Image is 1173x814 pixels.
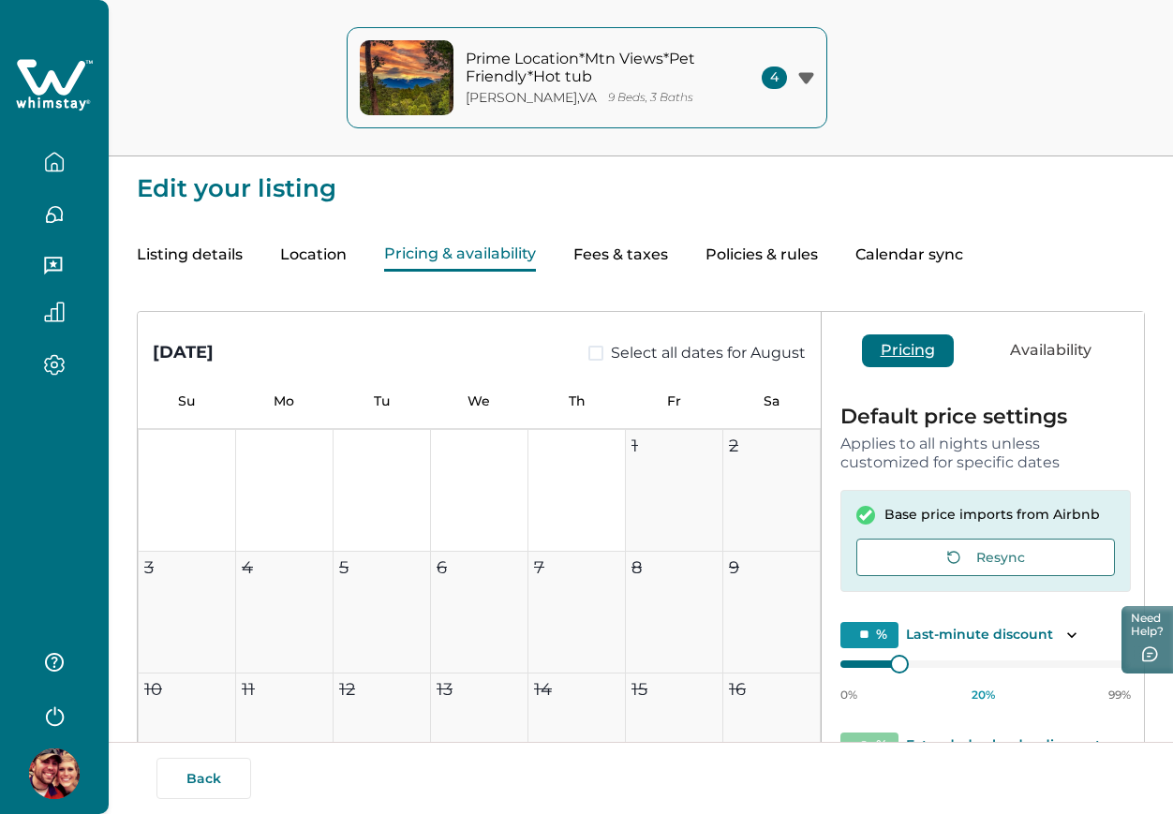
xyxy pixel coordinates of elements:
[840,407,1131,427] p: Default price settings
[762,67,787,89] span: 4
[611,342,806,364] span: Select all dates for August
[1108,688,1131,703] p: 99%
[280,239,347,272] button: Location
[466,90,597,106] p: [PERSON_NAME] , VA
[626,393,723,409] p: Fr
[1061,624,1083,646] button: Toggle description
[1108,734,1131,757] button: Toggle description
[235,393,333,409] p: Mo
[347,27,827,128] button: property-coverPrime Location*Mtn Views*Pet Friendly*Hot tub[PERSON_NAME],VA9 Beds, 3 Baths4
[906,626,1053,644] p: Last-minute discount
[466,50,719,86] p: Prime Location*Mtn Views*Pet Friendly*Hot tub
[906,736,1101,755] p: Extended calendar discount
[856,539,1115,576] button: Resync
[360,40,453,115] img: property-cover
[333,393,430,409] p: Tu
[156,758,251,799] button: Back
[138,393,235,409] p: Su
[384,239,536,272] button: Pricing & availability
[723,393,821,409] p: Sa
[137,239,243,272] button: Listing details
[137,156,1145,201] p: Edit your listing
[840,435,1131,471] p: Applies to all nights unless customized for specific dates
[884,506,1100,525] p: Base price imports from Airbnb
[991,334,1110,367] button: Availability
[430,393,527,409] p: We
[29,748,80,799] img: Whimstay Host
[855,239,963,272] button: Calendar sync
[528,393,626,409] p: Th
[972,688,995,703] p: 20 %
[573,239,668,272] button: Fees & taxes
[608,91,693,105] p: 9 Beds, 3 Baths
[840,688,857,703] p: 0%
[862,334,954,367] button: Pricing
[153,340,214,365] div: [DATE]
[705,239,818,272] button: Policies & rules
